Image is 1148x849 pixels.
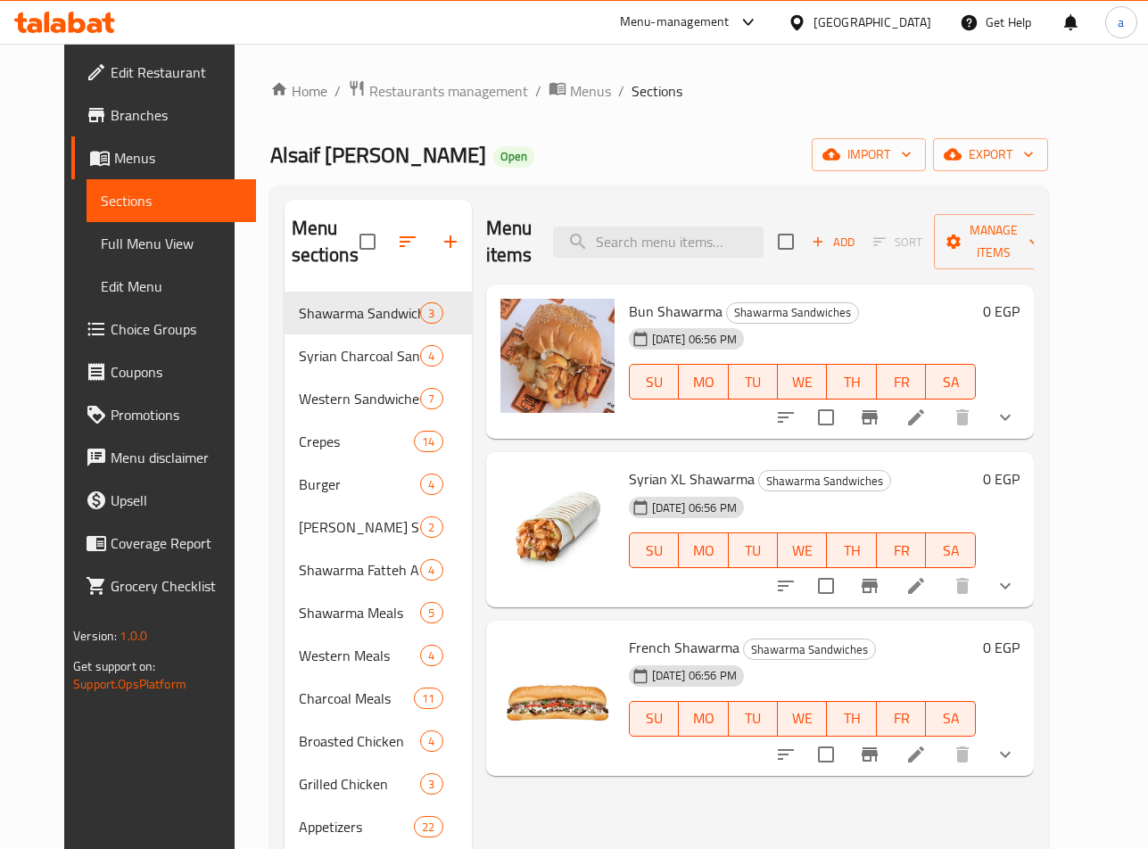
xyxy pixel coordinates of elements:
a: Support.OpsPlatform [73,672,186,696]
span: WE [785,538,820,564]
h6: 0 EGP [983,466,1020,491]
span: Edit Menu [101,276,242,297]
a: Menus [71,136,256,179]
div: Grilled Chicken3 [285,762,472,805]
div: Maria Al Sham Boxes [299,516,421,538]
span: Edit Restaurant [111,62,242,83]
span: Shawarma Sandwiches [727,302,858,323]
span: Broasted Chicken [299,730,421,752]
div: Menu-management [620,12,730,33]
span: Shawarma Fatteh And Western [299,559,421,581]
li: / [334,80,341,102]
span: Grilled Chicken [299,773,421,795]
span: 4 [421,348,442,365]
a: Menu disclaimer [71,436,256,479]
span: 4 [421,476,442,493]
span: Full Menu View [101,233,242,254]
button: show more [984,733,1027,776]
span: Select to update [807,399,845,436]
div: Crepes14 [285,420,472,463]
h6: 0 EGP [983,635,1020,660]
span: SU [637,705,672,731]
div: items [420,474,442,495]
span: 7 [421,391,442,408]
svg: Show Choices [995,744,1016,765]
span: Western Meals [299,645,421,666]
span: SU [637,538,672,564]
span: Version: [73,624,117,647]
a: Upsell [71,479,256,522]
img: Bun Shawarma [500,299,615,413]
svg: Show Choices [995,575,1016,597]
span: export [947,144,1034,166]
div: [PERSON_NAME] Sham Boxes2 [285,506,472,548]
button: SA [926,701,975,737]
span: 4 [421,733,442,750]
span: Sections [632,80,682,102]
span: TH [834,705,869,731]
div: items [414,431,442,452]
span: Shawarma Sandwiches [759,471,890,491]
a: Menus [549,79,611,103]
button: Branch-specific-item [848,396,891,439]
span: Select section first [862,228,934,256]
div: items [414,816,442,837]
span: 1.0.0 [120,624,147,647]
span: MO [686,705,721,731]
a: Edit menu item [905,407,927,428]
div: Burger [299,474,421,495]
span: SA [933,538,968,564]
button: Manage items [934,214,1053,269]
div: Western Meals4 [285,634,472,677]
span: FR [884,538,919,564]
div: Appetizers22 [285,805,472,848]
button: TH [827,701,876,737]
button: SU [629,701,679,737]
div: items [420,388,442,409]
div: Shawarma Sandwiches [299,302,421,324]
span: 22 [415,819,442,836]
span: FR [884,369,919,395]
h2: Menu sections [292,215,359,268]
span: Coverage Report [111,532,242,554]
a: Edit menu item [905,575,927,597]
span: Promotions [111,404,242,425]
span: Appetizers [299,816,415,837]
span: TU [736,369,771,395]
span: Restaurants management [369,80,528,102]
button: TU [729,364,778,400]
div: Broasted Chicken4 [285,720,472,762]
span: MO [686,369,721,395]
button: delete [941,733,984,776]
span: 3 [421,776,442,793]
span: [PERSON_NAME] Sham Boxes [299,516,421,538]
span: Upsell [111,490,242,511]
span: Choice Groups [111,318,242,340]
button: FR [877,532,926,568]
span: TU [736,538,771,564]
span: TH [834,369,869,395]
a: Edit Restaurant [71,51,256,94]
span: SA [933,369,968,395]
span: Charcoal Meals [299,688,415,709]
a: Edit menu item [905,744,927,765]
span: Western Sandwiches [299,388,421,409]
a: Full Menu View [87,222,256,265]
span: Get support on: [73,655,155,678]
input: search [553,227,764,258]
div: [GEOGRAPHIC_DATA] [814,12,931,32]
span: SA [933,705,968,731]
div: items [420,602,442,623]
span: 3 [421,305,442,322]
button: sort-choices [764,396,807,439]
div: Syrian Charcoal Sandwiches4 [285,334,472,377]
div: Shawarma Sandwiches [726,302,859,324]
span: WE [785,369,820,395]
span: 2 [421,519,442,536]
button: TH [827,532,876,568]
span: [DATE] 06:56 PM [645,331,744,348]
button: export [933,138,1048,171]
